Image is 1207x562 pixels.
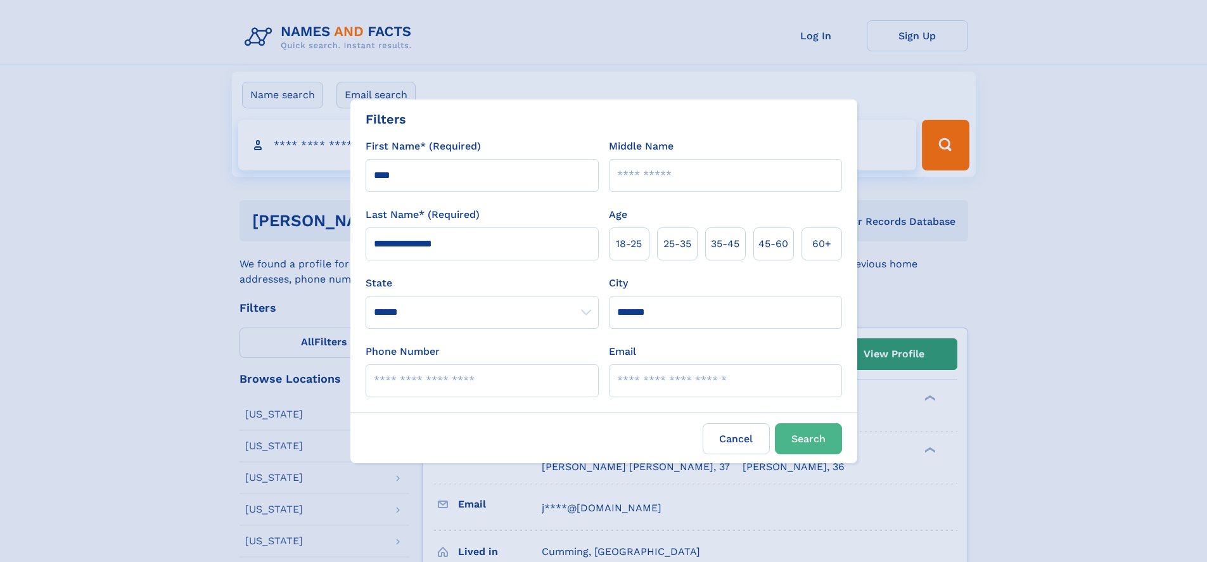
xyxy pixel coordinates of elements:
span: 18‑25 [616,236,642,252]
label: Last Name* (Required) [366,207,480,222]
label: Phone Number [366,344,440,359]
span: 35‑45 [711,236,739,252]
span: 25‑35 [663,236,691,252]
label: First Name* (Required) [366,139,481,154]
label: Age [609,207,627,222]
label: Middle Name [609,139,674,154]
label: Cancel [703,423,770,454]
span: 45‑60 [758,236,788,252]
label: State [366,276,599,291]
label: City [609,276,628,291]
label: Email [609,344,636,359]
div: Filters [366,110,406,129]
span: 60+ [812,236,831,252]
button: Search [775,423,842,454]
